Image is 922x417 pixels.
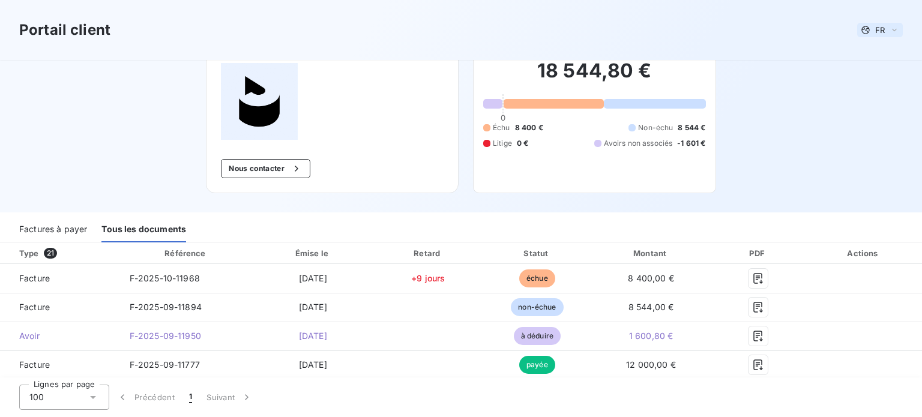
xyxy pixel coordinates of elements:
[486,247,589,259] div: Statut
[109,385,182,410] button: Précédent
[493,122,510,133] span: Échu
[19,217,87,242] div: Factures à payer
[626,359,676,370] span: 12 000,00 €
[199,385,260,410] button: Suivant
[101,217,186,242] div: Tous les documents
[130,273,200,283] span: F-2025-10-11968
[501,113,505,122] span: 0
[678,122,705,133] span: 8 544 €
[604,138,672,149] span: Avoirs non associés
[628,273,674,283] span: 8 400,00 €
[10,272,110,284] span: Facture
[519,269,555,287] span: échue
[299,273,327,283] span: [DATE]
[594,247,709,259] div: Montant
[511,298,563,316] span: non-échue
[10,359,110,371] span: Facture
[299,331,327,341] span: [DATE]
[164,248,205,258] div: Référence
[515,122,543,133] span: 8 400 €
[10,330,110,342] span: Avoir
[255,247,370,259] div: Émise le
[182,385,199,410] button: 1
[130,302,202,312] span: F-2025-09-11894
[514,327,561,345] span: à déduire
[875,25,885,35] span: FR
[493,138,512,149] span: Litige
[517,138,528,149] span: 0 €
[411,273,445,283] span: +9 jours
[483,59,706,95] h2: 18 544,80 €
[10,301,110,313] span: Facture
[12,247,118,259] div: Type
[29,391,44,403] span: 100
[130,331,201,341] span: F-2025-09-11950
[299,359,327,370] span: [DATE]
[808,247,920,259] div: Actions
[44,248,57,259] span: 21
[375,247,481,259] div: Retard
[130,359,200,370] span: F-2025-09-11777
[628,302,674,312] span: 8 544,00 €
[714,247,803,259] div: PDF
[221,159,310,178] button: Nous contacter
[638,122,673,133] span: Non-échu
[677,138,705,149] span: -1 601 €
[299,302,327,312] span: [DATE]
[189,391,192,403] span: 1
[519,356,555,374] span: payée
[221,63,298,140] img: Company logo
[19,19,110,41] h3: Portail client
[629,331,673,341] span: 1 600,80 €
